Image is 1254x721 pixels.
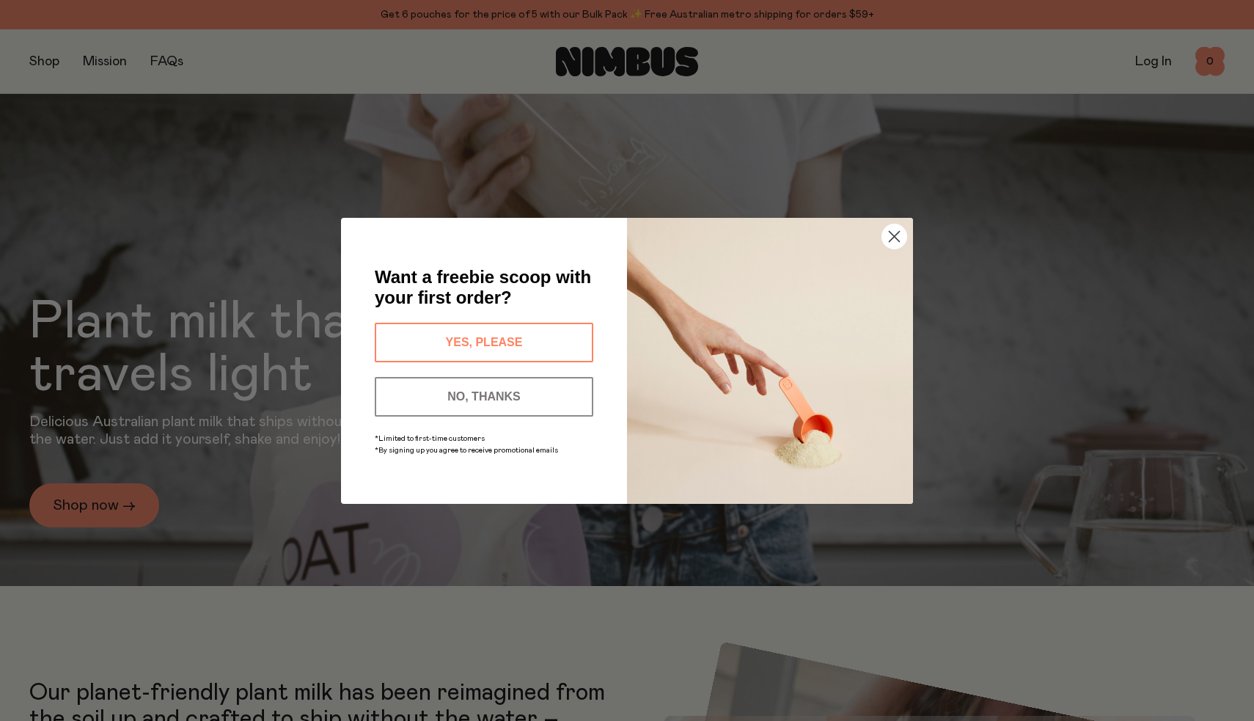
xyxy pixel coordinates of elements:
img: c0d45117-8e62-4a02-9742-374a5db49d45.jpeg [627,218,913,504]
span: *By signing up you agree to receive promotional emails [375,447,558,454]
button: Close dialog [881,224,907,249]
button: NO, THANKS [375,377,593,417]
span: Want a freebie scoop with your first order? [375,267,591,307]
button: YES, PLEASE [375,323,593,362]
span: *Limited to first-time customers [375,435,485,442]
